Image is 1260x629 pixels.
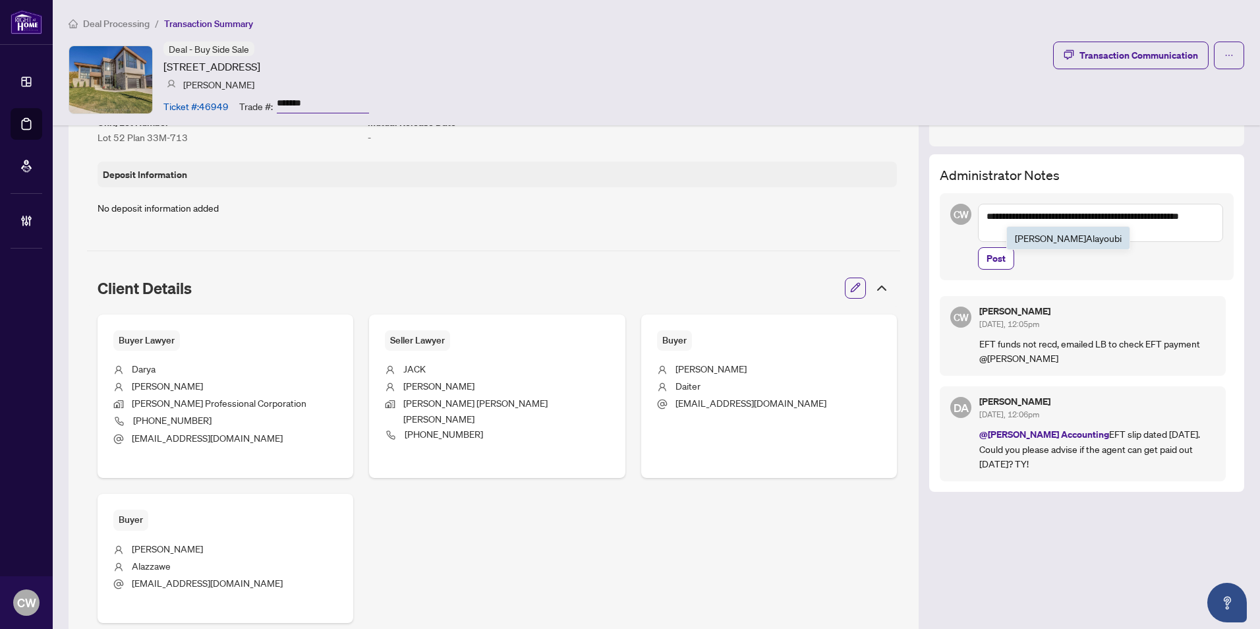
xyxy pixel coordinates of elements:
[403,380,474,392] span: [PERSON_NAME]
[164,18,253,30] span: Transaction Summary
[675,380,701,392] span: Daiter
[98,130,357,144] article: Lot 52 Plan 33M-713
[979,427,1215,471] p: EFT slip dated [DATE]. Could you please advise if the agent can get paid out [DATE]? TY!
[239,99,273,113] article: Trade #:
[132,363,156,374] span: Darya
[163,59,260,75] article: [STREET_ADDRESS]
[113,330,180,351] span: Buyer Lawyer
[675,363,747,374] span: [PERSON_NAME]
[403,397,548,424] span: [PERSON_NAME] [PERSON_NAME] [PERSON_NAME]
[979,336,1215,365] p: EFT funds not recd, emailed LB to check EFT payment @[PERSON_NAME]
[155,16,159,31] li: /
[17,593,36,612] span: CW
[979,397,1215,406] h5: [PERSON_NAME]
[132,577,283,589] span: [EMAIL_ADDRESS][DOMAIN_NAME]
[98,200,897,215] p: No deposit information added
[1207,583,1247,622] button: Open asap
[979,319,1039,329] span: [DATE], 12:05pm
[940,165,1234,185] h3: Administrator Notes
[132,380,203,392] span: [PERSON_NAME]
[1015,232,1122,244] span: Alayoubi
[132,560,171,572] span: Alazzawe
[987,248,1006,269] span: Post
[11,10,42,34] img: logo
[133,414,212,426] span: [PHONE_NUMBER]
[405,428,483,440] span: [PHONE_NUMBER]
[69,19,78,28] span: home
[953,310,969,325] span: CW
[403,363,426,374] span: JACK
[183,77,254,92] article: [PERSON_NAME]
[979,409,1039,419] span: [DATE], 12:06pm
[83,18,150,30] span: Deal Processing
[1224,51,1234,60] span: ellipsis
[1015,232,1086,244] b: [PERSON_NAME]
[368,130,627,144] article: -
[675,397,826,409] span: [EMAIL_ADDRESS][DOMAIN_NAME]
[113,510,148,530] span: Buyer
[953,399,969,417] span: DA
[657,330,692,351] span: Buyer
[98,278,192,298] span: Client Details
[103,167,187,182] article: Deposit Information
[167,80,176,89] img: svg%3e
[132,432,283,444] span: [EMAIL_ADDRESS][DOMAIN_NAME]
[1079,45,1198,66] div: Transaction Communication
[132,543,203,554] span: [PERSON_NAME]
[132,397,306,409] span: [PERSON_NAME] Professional Corporation
[1053,42,1209,69] button: Transaction Communication
[87,270,900,307] div: Client Details
[169,43,249,55] span: Deal - Buy Side Sale
[953,207,969,222] span: CW
[979,428,1109,440] span: @[PERSON_NAME] Accounting
[385,330,450,351] span: Seller Lawyer
[979,307,1215,316] h5: [PERSON_NAME]
[978,247,1014,270] button: Post
[69,46,152,113] img: IMG-X12300050_1.jpg
[163,99,229,113] article: Ticket #: 46949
